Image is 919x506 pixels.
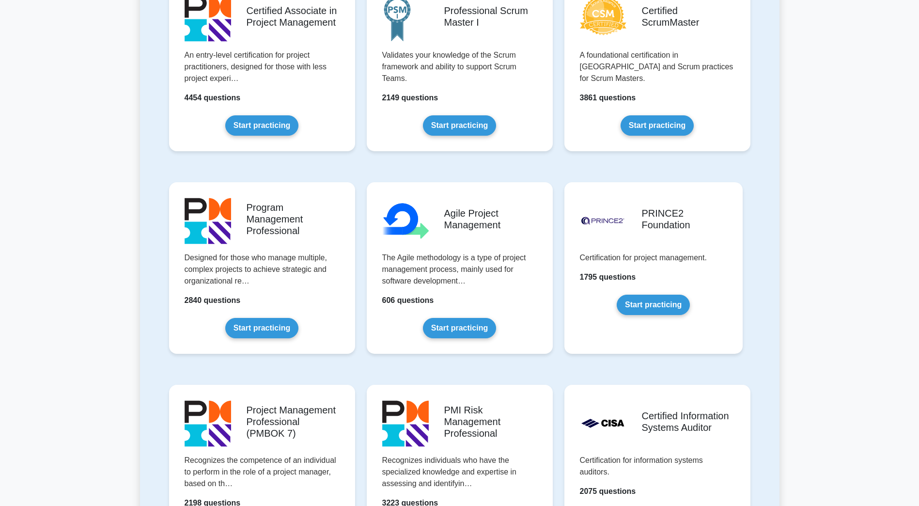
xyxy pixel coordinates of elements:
[423,318,496,338] a: Start practicing
[225,115,298,136] a: Start practicing
[225,318,298,338] a: Start practicing
[423,115,496,136] a: Start practicing
[621,115,694,136] a: Start practicing
[617,295,690,315] a: Start practicing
